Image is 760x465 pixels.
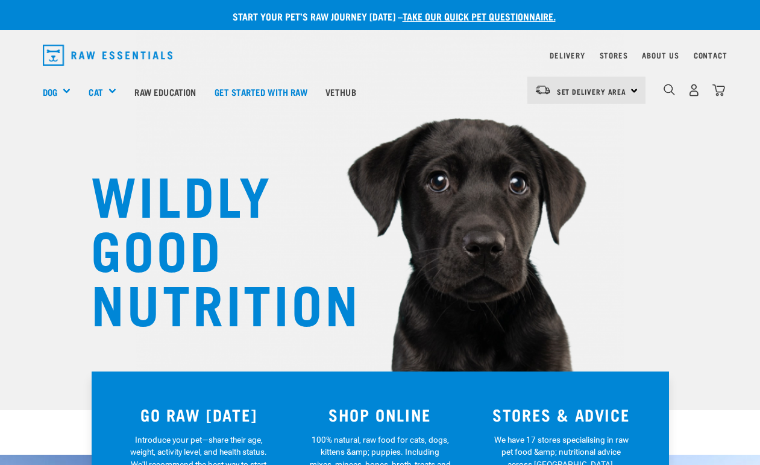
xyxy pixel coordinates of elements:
img: home-icon@2x.png [712,84,725,96]
img: user.png [688,84,700,96]
a: Raw Education [125,68,205,116]
a: Get started with Raw [206,68,316,116]
a: About Us [642,53,679,57]
img: Raw Essentials Logo [43,45,173,66]
img: home-icon-1@2x.png [664,84,675,95]
a: Vethub [316,68,365,116]
a: Contact [694,53,727,57]
a: Delivery [550,53,585,57]
span: Set Delivery Area [557,89,627,93]
h3: STORES & ADVICE [478,405,645,424]
h1: WILDLY GOOD NUTRITION [91,166,332,329]
h3: SHOP ONLINE [297,405,463,424]
a: Dog [43,85,57,99]
a: Stores [600,53,628,57]
h3: GO RAW [DATE] [116,405,283,424]
nav: dropdown navigation [33,40,727,71]
a: Cat [89,85,102,99]
img: van-moving.png [535,84,551,95]
a: take our quick pet questionnaire. [403,13,556,19]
